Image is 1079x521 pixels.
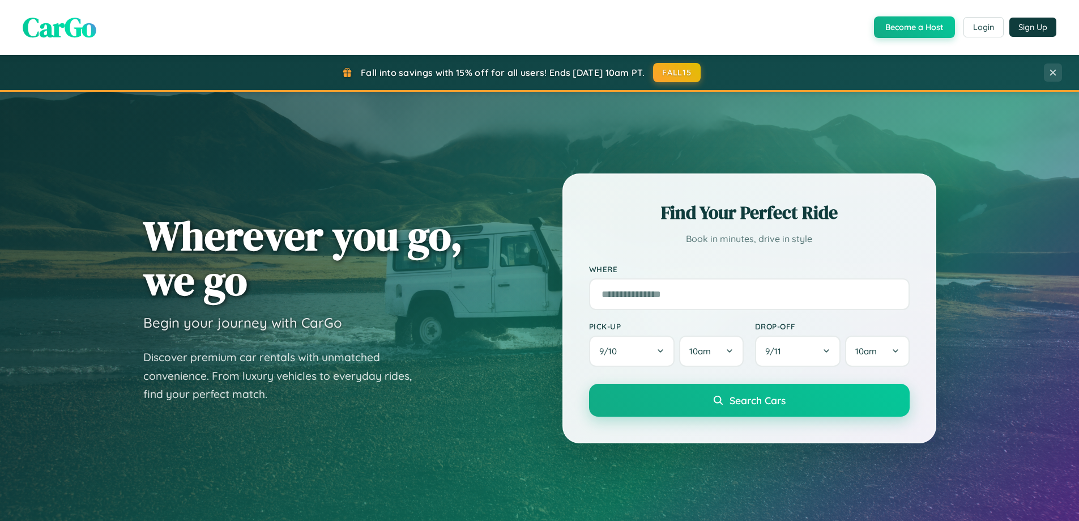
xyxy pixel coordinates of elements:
[755,321,910,331] label: Drop-off
[653,63,701,82] button: FALL15
[599,346,622,357] span: 9 / 10
[589,384,910,417] button: Search Cars
[589,200,910,225] h2: Find Your Perfect Ride
[143,213,463,303] h1: Wherever you go, we go
[874,16,955,38] button: Become a Host
[679,336,743,367] button: 10am
[963,17,1004,37] button: Login
[589,231,910,247] p: Book in minutes, drive in style
[143,314,342,331] h3: Begin your journey with CarGo
[589,321,744,331] label: Pick-up
[361,67,645,78] span: Fall into savings with 15% off for all users! Ends [DATE] 10am PT.
[765,346,787,357] span: 9 / 11
[845,336,909,367] button: 10am
[23,9,96,46] span: CarGo
[689,346,711,357] span: 10am
[143,348,427,404] p: Discover premium car rentals with unmatched convenience. From luxury vehicles to everyday rides, ...
[855,346,877,357] span: 10am
[589,336,675,367] button: 9/10
[1009,18,1056,37] button: Sign Up
[755,336,841,367] button: 9/11
[730,394,786,406] span: Search Cars
[589,264,910,274] label: Where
